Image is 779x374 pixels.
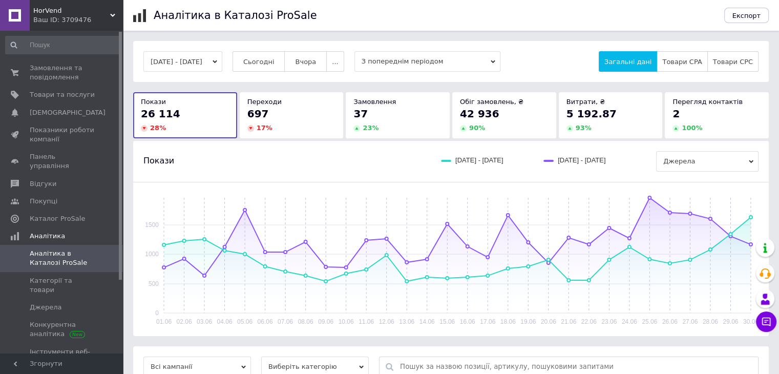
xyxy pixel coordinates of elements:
[419,318,435,325] text: 14.06
[243,58,275,66] span: Сьогодні
[756,311,776,332] button: Чат з покупцем
[30,179,56,189] span: Відгуки
[353,108,368,120] span: 37
[257,124,272,132] span: 17 %
[30,90,95,99] span: Товари та послуги
[656,151,759,172] span: Джерела
[353,98,396,106] span: Замовлення
[143,51,222,72] button: [DATE] - [DATE]
[541,318,556,325] text: 20.06
[217,318,233,325] text: 04.06
[561,318,576,325] text: 21.06
[33,6,110,15] span: HorVend
[460,108,499,120] span: 42 936
[657,51,707,72] button: Товари CPA
[707,51,759,72] button: Товари CPC
[284,51,327,72] button: Вчора
[576,124,592,132] span: 93 %
[359,318,374,325] text: 11.06
[713,58,753,66] span: Товари CPC
[480,318,495,325] text: 17.06
[724,8,769,23] button: Експорт
[5,36,121,54] input: Пошук
[662,318,678,325] text: 26.06
[566,98,605,106] span: Витрати, ₴
[30,197,57,206] span: Покупці
[326,51,344,72] button: ...
[30,320,95,339] span: Конкурентна аналітика
[566,108,617,120] span: 5 192.87
[233,51,285,72] button: Сьогодні
[339,318,354,325] text: 10.06
[30,303,61,312] span: Джерела
[30,108,106,117] span: [DEMOGRAPHIC_DATA]
[581,318,597,325] text: 22.06
[30,232,65,241] span: Аналітика
[30,152,95,171] span: Панель управління
[672,108,680,120] span: 2
[599,51,657,72] button: Загальні дані
[150,124,166,132] span: 28 %
[332,58,338,66] span: ...
[30,249,95,267] span: Аналітика в Каталозі ProSale
[298,318,313,325] text: 08.06
[247,108,269,120] span: 697
[30,214,85,223] span: Каталог ProSale
[30,126,95,144] span: Показники роботи компанії
[197,318,212,325] text: 03.06
[460,318,475,325] text: 16.06
[30,64,95,82] span: Замовлення та повідомлення
[672,98,743,106] span: Перегляд контактів
[682,318,698,325] text: 27.06
[156,318,172,325] text: 01.06
[732,12,761,19] span: Експорт
[176,318,192,325] text: 02.06
[141,98,166,106] span: Покази
[743,318,759,325] text: 30.06
[399,318,414,325] text: 13.06
[642,318,657,325] text: 25.06
[354,51,500,72] span: З попереднім періодом
[622,318,637,325] text: 24.06
[145,251,159,258] text: 1000
[33,15,123,25] div: Ваш ID: 3709476
[379,318,394,325] text: 12.06
[155,309,159,317] text: 0
[520,318,536,325] text: 19.06
[601,318,617,325] text: 23.06
[703,318,718,325] text: 28.06
[460,98,523,106] span: Обіг замовлень, ₴
[604,58,651,66] span: Загальні дані
[154,9,317,22] h1: Аналітика в Каталозі ProSale
[237,318,252,325] text: 05.06
[295,58,316,66] span: Вчора
[723,318,738,325] text: 29.06
[318,318,333,325] text: 09.06
[143,155,174,167] span: Покази
[662,58,702,66] span: Товари CPA
[247,98,282,106] span: Переходи
[439,318,455,325] text: 15.06
[30,347,95,366] span: Інструменти веб-аналітики
[500,318,516,325] text: 18.06
[141,108,180,120] span: 26 114
[149,280,159,287] text: 500
[145,221,159,228] text: 1500
[363,124,378,132] span: 23 %
[682,124,702,132] span: 100 %
[30,276,95,295] span: Категорії та товари
[258,318,273,325] text: 06.06
[278,318,293,325] text: 07.06
[469,124,485,132] span: 90 %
